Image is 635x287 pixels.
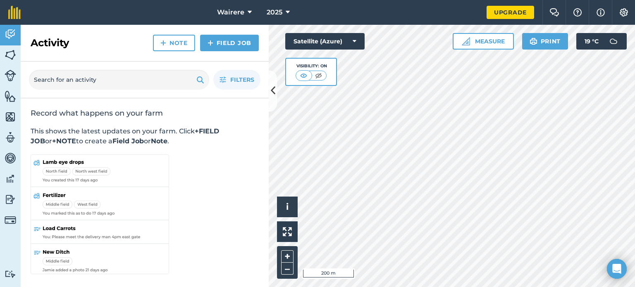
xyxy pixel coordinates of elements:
strong: +NOTE [52,137,76,145]
button: Satellite (Azure) [285,33,365,50]
h2: Activity [31,36,69,50]
p: This shows the latest updates on your farm. Click or to create a or . [31,126,259,146]
strong: Field Job [112,137,144,145]
a: Upgrade [487,6,534,19]
img: svg+xml;base64,PD94bWwgdmVyc2lvbj0iMS4wIiBlbmNvZGluZz0idXRmLTgiPz4KPCEtLSBHZW5lcmF0b3I6IEFkb2JlIE... [5,270,16,278]
img: svg+xml;base64,PD94bWwgdmVyc2lvbj0iMS4wIiBlbmNvZGluZz0idXRmLTgiPz4KPCEtLSBHZW5lcmF0b3I6IEFkb2JlIE... [5,193,16,206]
img: svg+xml;base64,PHN2ZyB4bWxucz0iaHR0cDovL3d3dy53My5vcmcvMjAwMC9zdmciIHdpZHRoPSI1NiIgaGVpZ2h0PSI2MC... [5,90,16,102]
button: Print [522,33,568,50]
img: A cog icon [619,8,629,17]
img: svg+xml;base64,PHN2ZyB4bWxucz0iaHR0cDovL3d3dy53My5vcmcvMjAwMC9zdmciIHdpZHRoPSI1MCIgaGVpZ2h0PSI0MC... [298,71,309,80]
div: Visibility: On [296,63,327,69]
img: svg+xml;base64,PHN2ZyB4bWxucz0iaHR0cDovL3d3dy53My5vcmcvMjAwMC9zdmciIHdpZHRoPSIxOSIgaGVpZ2h0PSIyNC... [196,75,204,85]
span: i [286,202,289,212]
button: i [277,197,298,217]
img: svg+xml;base64,PD94bWwgdmVyc2lvbj0iMS4wIiBlbmNvZGluZz0idXRmLTgiPz4KPCEtLSBHZW5lcmF0b3I6IEFkb2JlIE... [605,33,622,50]
img: svg+xml;base64,PHN2ZyB4bWxucz0iaHR0cDovL3d3dy53My5vcmcvMjAwMC9zdmciIHdpZHRoPSIxOSIgaGVpZ2h0PSIyNC... [530,36,537,46]
img: svg+xml;base64,PHN2ZyB4bWxucz0iaHR0cDovL3d3dy53My5vcmcvMjAwMC9zdmciIHdpZHRoPSI1NiIgaGVpZ2h0PSI2MC... [5,111,16,123]
span: 19 ° C [585,33,599,50]
img: svg+xml;base64,PD94bWwgdmVyc2lvbj0iMS4wIiBlbmNvZGluZz0idXRmLTgiPz4KPCEtLSBHZW5lcmF0b3I6IEFkb2JlIE... [5,152,16,164]
img: svg+xml;base64,PHN2ZyB4bWxucz0iaHR0cDovL3d3dy53My5vcmcvMjAwMC9zdmciIHdpZHRoPSIxNCIgaGVpZ2h0PSIyNC... [160,38,166,48]
h2: Record what happens on your farm [31,108,259,118]
img: svg+xml;base64,PD94bWwgdmVyc2lvbj0iMS4wIiBlbmNvZGluZz0idXRmLTgiPz4KPCEtLSBHZW5lcmF0b3I6IEFkb2JlIE... [5,214,16,226]
img: svg+xml;base64,PD94bWwgdmVyc2lvbj0iMS4wIiBlbmNvZGluZz0idXRmLTgiPz4KPCEtLSBHZW5lcmF0b3I6IEFkb2JlIE... [5,131,16,144]
img: svg+xml;base64,PD94bWwgdmVyc2lvbj0iMS4wIiBlbmNvZGluZz0idXRmLTgiPz4KPCEtLSBHZW5lcmF0b3I6IEFkb2JlIE... [5,28,16,40]
img: Ruler icon [462,37,470,45]
img: svg+xml;base64,PHN2ZyB4bWxucz0iaHR0cDovL3d3dy53My5vcmcvMjAwMC9zdmciIHdpZHRoPSI1NiIgaGVpZ2h0PSI2MC... [5,49,16,61]
img: svg+xml;base64,PHN2ZyB4bWxucz0iaHR0cDovL3d3dy53My5vcmcvMjAwMC9zdmciIHdpZHRoPSIxNyIgaGVpZ2h0PSIxNy... [597,7,605,17]
img: Two speech bubbles overlapping with the left bubble in the forefront [549,8,559,17]
img: svg+xml;base64,PHN2ZyB4bWxucz0iaHR0cDovL3d3dy53My5vcmcvMjAwMC9zdmciIHdpZHRoPSIxNCIgaGVpZ2h0PSIyNC... [208,38,213,48]
button: + [281,250,294,263]
span: Filters [230,75,254,84]
button: – [281,263,294,275]
span: 2025 [267,7,282,17]
img: svg+xml;base64,PD94bWwgdmVyc2lvbj0iMS4wIiBlbmNvZGluZz0idXRmLTgiPz4KPCEtLSBHZW5lcmF0b3I6IEFkb2JlIE... [5,173,16,185]
a: Note [153,35,195,51]
button: Measure [453,33,514,50]
img: svg+xml;base64,PHN2ZyB4bWxucz0iaHR0cDovL3d3dy53My5vcmcvMjAwMC9zdmciIHdpZHRoPSI1MCIgaGVpZ2h0PSI0MC... [313,71,324,80]
img: svg+xml;base64,PD94bWwgdmVyc2lvbj0iMS4wIiBlbmNvZGluZz0idXRmLTgiPz4KPCEtLSBHZW5lcmF0b3I6IEFkb2JlIE... [5,70,16,81]
span: Wairere [217,7,244,17]
strong: Note [151,137,167,145]
input: Search for an activity [29,70,209,90]
a: Field Job [200,35,259,51]
div: Open Intercom Messenger [607,259,627,279]
img: A question mark icon [573,8,582,17]
img: fieldmargin Logo [8,6,21,19]
img: Four arrows, one pointing top left, one top right, one bottom right and the last bottom left [283,227,292,236]
button: Filters [213,70,260,90]
button: 19 °C [576,33,627,50]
